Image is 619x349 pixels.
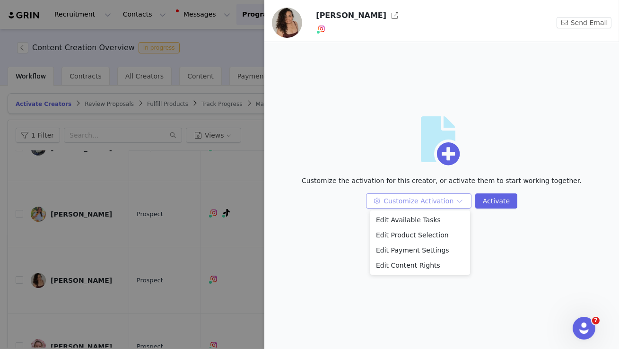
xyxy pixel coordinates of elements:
button: Send Email [557,17,611,28]
img: instagram.svg [318,25,325,33]
img: 25d8678a-2079-433e-8791-3fa70bbbbe03--s.jpg [272,8,302,38]
li: Edit Available Tasks [370,212,470,227]
button: Customize Activation [366,193,471,209]
iframe: Intercom live chat [573,317,595,340]
h3: [PERSON_NAME] [316,10,386,21]
li: Edit Product Selection [370,227,470,243]
li: Edit Content Rights [370,258,470,273]
p: Customize the activation for this creator, or activate them to start working together. [302,176,582,186]
button: Activate [475,193,517,209]
span: 7 [592,317,600,324]
li: Edit Payment Settings [370,243,470,258]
